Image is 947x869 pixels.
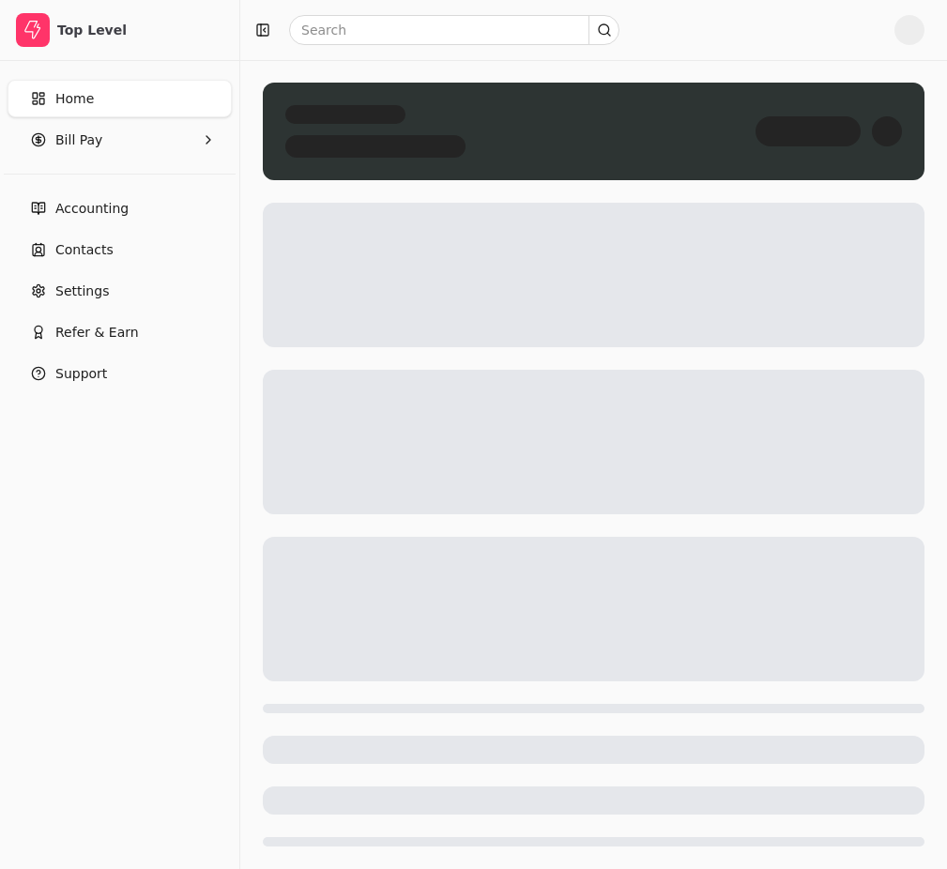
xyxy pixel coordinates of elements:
div: Top Level [57,21,223,39]
span: Home [55,89,94,109]
a: Settings [8,272,232,310]
a: Accounting [8,190,232,227]
a: Home [8,80,232,117]
a: Contacts [8,231,232,268]
input: Search [289,15,619,45]
button: Refer & Earn [8,313,232,351]
button: Support [8,355,232,392]
span: Refer & Earn [55,323,139,343]
span: Settings [55,282,109,301]
span: Bill Pay [55,130,102,150]
span: Contacts [55,240,114,260]
button: Bill Pay [8,121,232,159]
span: Support [55,364,107,384]
span: Accounting [55,199,129,219]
